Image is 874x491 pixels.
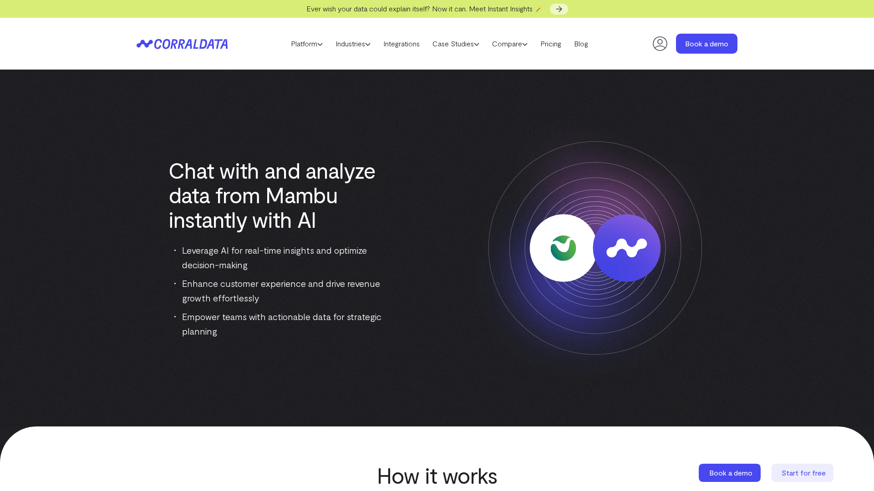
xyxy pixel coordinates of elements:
[174,243,389,272] li: Leverage AI for real-time insights and optimize decision-making
[426,37,486,50] a: Case Studies
[174,309,389,338] li: Empower teams with actionable data for strategic planning
[377,37,426,50] a: Integrations
[280,463,594,487] h2: How it works
[782,468,826,477] span: Start for free
[174,276,389,305] li: Enhance customer experience and drive revenue growth effortlessly
[772,464,835,482] a: Start for free
[486,37,534,50] a: Compare
[699,464,762,482] a: Book a demo
[306,4,544,13] span: Ever wish your data could explain itself? Now it can. Meet Instant Insights 🪄
[568,37,595,50] a: Blog
[676,34,737,54] a: Book a demo
[709,468,752,477] span: Book a demo
[534,37,568,50] a: Pricing
[168,158,389,231] h1: Chat with and analyze data from Mambu instantly with AI
[329,37,377,50] a: Industries
[285,37,329,50] a: Platform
